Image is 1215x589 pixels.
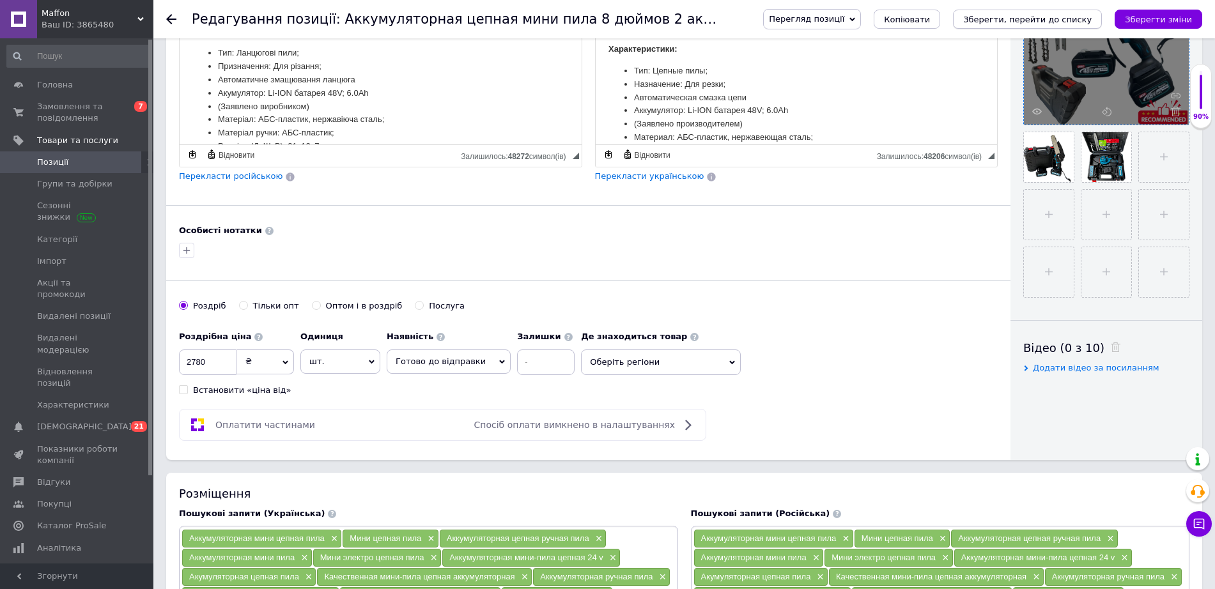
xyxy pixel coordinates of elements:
[518,572,529,583] span: ×
[37,366,118,389] span: Відновлення позицій
[298,553,308,563] span: ×
[166,14,176,24] div: Повернутися назад
[540,572,653,581] span: Аккумуляторная ручная пила
[581,332,687,341] b: Де знаходиться товар
[37,234,77,245] span: Категорії
[936,533,947,544] span: ×
[449,553,603,562] span: Аккумуляторная мини-пила цепная 24 v
[939,553,949,563] span: ×
[38,62,364,75] li: Тип: Ланцюгові пили;
[215,420,315,430] span: Оплатити частинами
[874,10,940,29] button: Копіювати
[37,277,118,300] span: Акції та промокоди
[185,148,199,162] a: Зробити резервну копію зараз
[592,533,603,544] span: ×
[1190,64,1212,128] div: 90% Якість заповнення
[217,150,254,161] span: Відновити
[300,332,343,341] b: Одиниця
[189,533,325,543] span: Аккумуляторная мини цепная пила
[38,75,364,89] li: Призначення: Для різання;
[6,45,151,68] input: Пошук
[42,19,153,31] div: Ваш ID: 3865480
[350,533,421,543] span: Мини цепная пила
[38,107,364,120] li: Автоматическая смазка цепи
[193,300,226,312] div: Роздріб
[573,153,579,159] span: Потягніть для зміни розмірів
[192,11,1135,27] h1: Редагування позиції: Аккумуляторная цепная мини пила 8 дюймов 2 аккумулятори Сучкорез с двумя акк...
[37,178,112,190] span: Групи та добірки
[189,553,295,562] span: Аккумуляторная мини пила
[37,421,132,432] span: [DEMOGRAPHIC_DATA]
[38,142,364,155] li: Матеріал ручки: АБС-пластик;
[328,533,338,544] span: ×
[37,542,81,554] span: Аналітика
[179,332,251,341] b: Роздрібна ціна
[189,572,299,581] span: Акумуляторная цепная пила
[37,399,109,411] span: Характеристики
[38,93,364,107] li: Назначение: Для резки;
[428,553,438,563] span: ×
[37,443,118,466] span: Показники роботи компанії
[37,498,72,510] span: Покупці
[38,102,364,116] li: Акумулятор: Li-ION батарея 48V; 6.0Ah
[595,171,704,181] span: Перекласти українською
[961,553,1115,562] span: Аккумуляторная мини-пила цепная 24 v
[38,133,364,146] li: (Заявлено производителем)
[37,256,66,267] span: Імпорт
[320,553,424,562] span: Мини электро цепная пила
[517,349,575,375] input: -
[1030,572,1040,583] span: ×
[517,332,561,341] b: Залишки
[38,89,364,102] li: Автоматичне змащювання ланцюга
[1168,572,1178,583] span: ×
[205,148,256,162] a: Відновити
[701,533,837,543] span: Аккумуляторная мини цепная пила
[1033,363,1159,372] span: Додати відео за посиланням
[253,300,299,312] div: Тільки опт
[1186,511,1212,537] button: Чат з покупцем
[179,171,282,181] span: Перекласти російською
[424,533,435,544] span: ×
[134,101,147,112] span: 7
[832,553,936,562] span: Мини электро цепная пила
[37,200,118,223] span: Сезонні знижки
[461,149,572,161] div: Кiлькiсть символiв
[447,533,589,543] span: Аккумуляторная цепная ручная пила
[42,8,137,19] span: Maffon
[691,509,830,518] span: Пошукові запити (Російська)
[963,15,1092,24] i: Зберегти, перейти до списку
[810,553,820,563] span: ×
[1052,572,1165,581] span: Аккумуляторная ручная пила
[988,153,994,159] span: Потягніть для зміни розмірів
[769,14,844,24] span: Перегляд позиції
[37,520,106,532] span: Каталог ProSale
[1104,533,1114,544] span: ×
[601,148,615,162] a: Зробити резервну копію зараз
[1023,341,1104,355] span: Відео (0 з 10)
[131,421,147,432] span: 21
[13,59,82,69] strong: Характеристики:
[581,349,741,375] span: Оберіть регіони
[924,152,945,161] span: 48206
[179,349,236,375] input: 0
[884,15,930,24] span: Копіювати
[953,10,1102,29] button: Зберегти, перейти до списку
[38,80,364,93] li: Тип: Цепные пилы;
[38,119,364,133] li: Аккумулятор: Li-ION батарея 48V; 6.0Ah
[38,128,364,142] li: Матеріал: АБС-пластик, нержавіюча сталь;
[633,150,670,161] span: Відновити
[300,349,380,374] span: шт.
[877,149,988,161] div: Кiлькiсть символiв
[37,135,118,146] span: Товари та послуги
[1118,553,1128,563] span: ×
[37,477,70,488] span: Відгуки
[836,572,1026,581] span: Качественная мини-пила цепная аккумуляторная
[839,533,849,544] span: ×
[13,41,389,54] p: Характеристики:
[37,101,118,124] span: Замовлення та повідомлення
[474,420,675,430] span: Спосіб оплати вимкнено в налаштуваннях
[387,332,433,341] b: Наявність
[507,152,529,161] span: 48272
[1115,10,1202,29] button: Зберегти зміни
[701,572,811,581] span: Акумуляторная цепная пила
